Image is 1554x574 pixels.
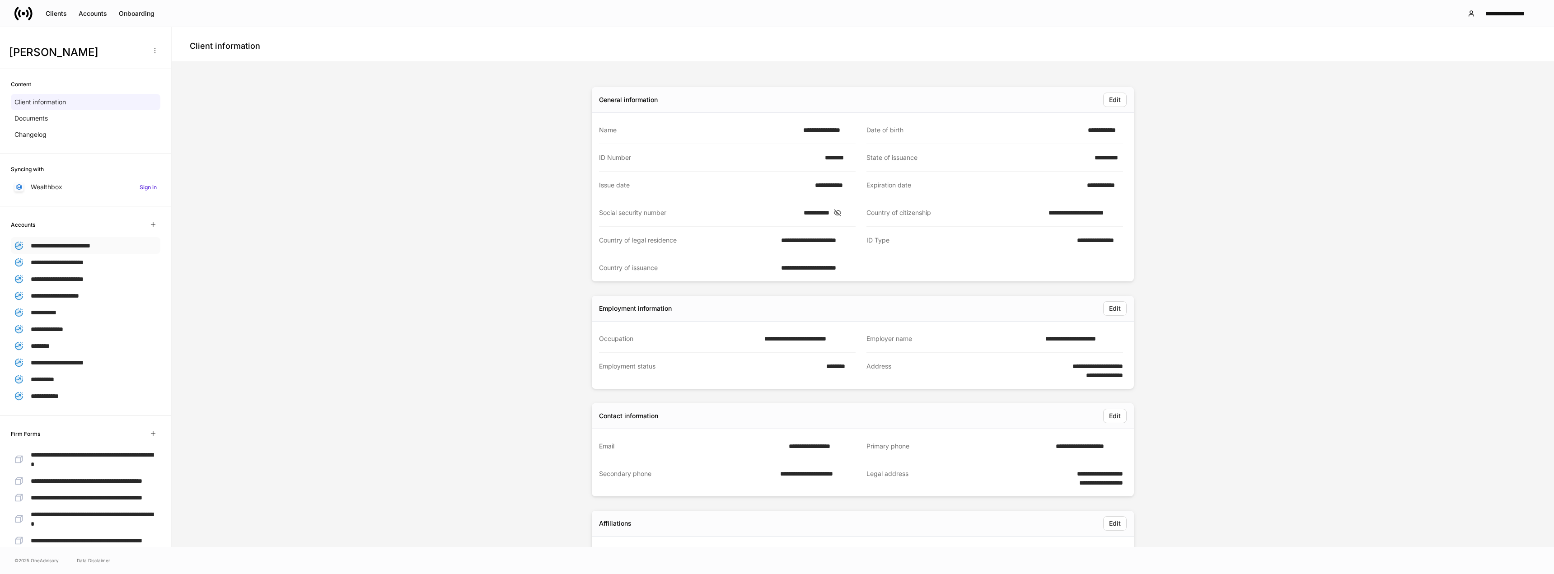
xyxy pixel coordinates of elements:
[866,181,1081,190] div: Expiration date
[599,362,821,380] div: Employment status
[599,208,798,217] div: Social security number
[11,220,35,229] h6: Accounts
[599,519,632,528] div: Affiliations
[866,153,1089,162] div: State of issuance
[866,442,1050,451] div: Primary phone
[11,126,160,143] a: Changelog
[599,153,819,162] div: ID Number
[866,126,1082,135] div: Date of birth
[866,236,1072,245] div: ID Type
[11,165,44,173] h6: Syncing with
[1109,519,1121,528] div: Edit
[11,110,160,126] a: Documents
[866,362,1046,380] div: Address
[866,334,1040,343] div: Employer name
[11,94,160,110] a: Client information
[77,557,110,564] a: Data Disclaimer
[599,95,658,104] div: General information
[46,9,67,18] div: Clients
[119,9,154,18] div: Onboarding
[14,557,59,564] span: © 2025 OneAdvisory
[31,182,62,191] p: Wealthbox
[599,411,658,420] div: Contact information
[14,114,48,123] p: Documents
[1103,516,1127,531] button: Edit
[599,304,672,313] div: Employment information
[866,208,1043,217] div: Country of citizenship
[11,429,40,438] h6: Firm Forms
[9,45,144,60] h3: [PERSON_NAME]
[1103,409,1127,423] button: Edit
[1109,95,1121,104] div: Edit
[11,179,160,195] a: WealthboxSign in
[866,469,1052,487] div: Legal address
[599,126,798,135] div: Name
[1109,304,1121,313] div: Edit
[11,80,31,89] h6: Content
[113,6,160,21] button: Onboarding
[14,98,66,107] p: Client information
[1103,301,1127,316] button: Edit
[40,6,73,21] button: Clients
[599,181,810,190] div: Issue date
[14,130,47,139] p: Changelog
[1109,411,1121,420] div: Edit
[599,442,783,451] div: Email
[190,41,260,51] h4: Client information
[599,469,775,487] div: Secondary phone
[79,9,107,18] div: Accounts
[599,334,759,343] div: Occupation
[1103,93,1127,107] button: Edit
[140,183,157,191] h6: Sign in
[73,6,113,21] button: Accounts
[599,236,776,245] div: Country of legal residence
[599,263,776,272] div: Country of issuance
